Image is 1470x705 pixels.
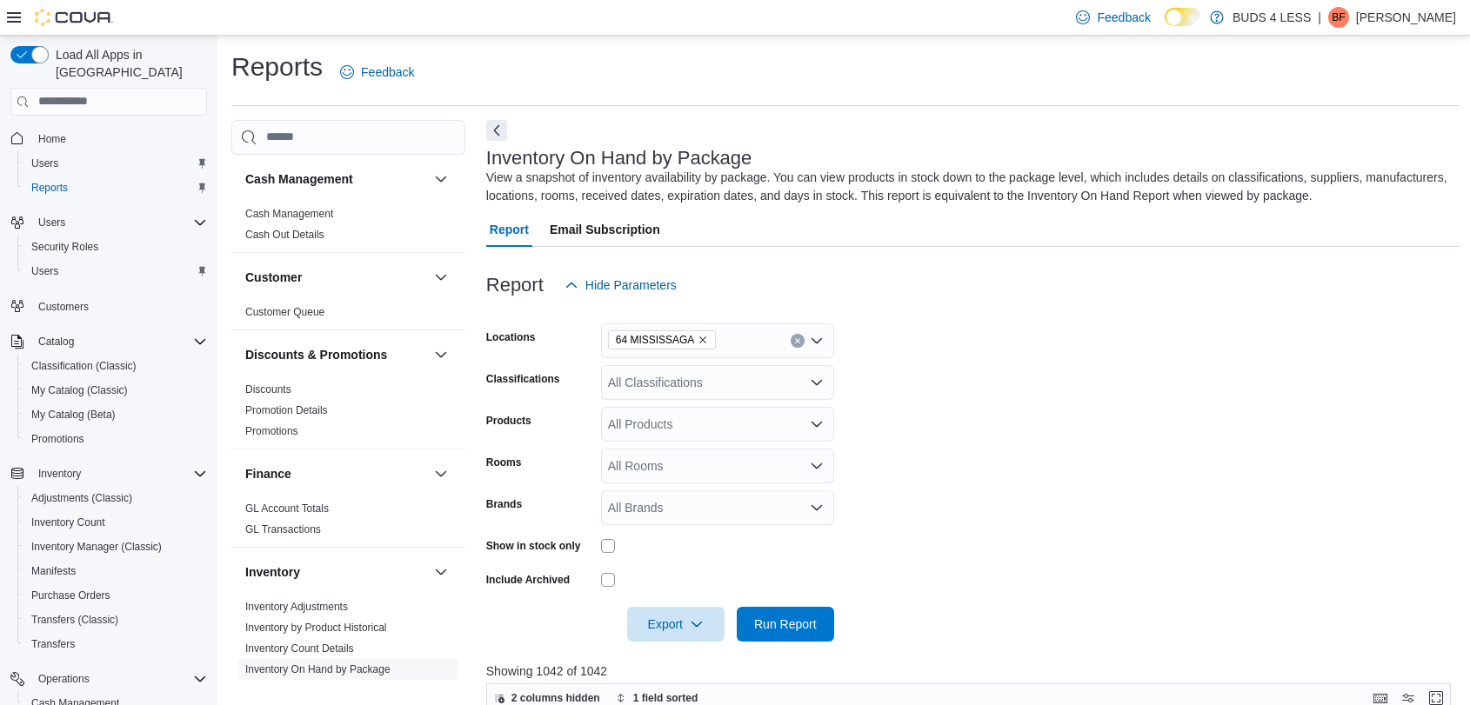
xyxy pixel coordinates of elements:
[24,585,207,606] span: Purchase Orders
[486,662,1461,680] p: Showing 1042 of 1042
[245,382,291,396] span: Discounts
[791,334,805,348] button: Clear input
[737,607,834,642] button: Run Report
[550,212,660,247] span: Email Subscription
[24,236,105,257] a: Security Roles
[1097,9,1150,26] span: Feedback
[431,169,451,190] button: Cash Management
[3,126,214,151] button: Home
[810,376,824,389] button: Open list of options
[31,264,58,278] span: Users
[245,425,298,437] a: Promotions
[245,600,348,614] span: Inventory Adjustments
[31,240,98,254] span: Security Roles
[511,691,600,705] span: 2 columns hidden
[486,414,531,428] label: Products
[245,621,387,635] span: Inventory by Product Historical
[31,128,207,150] span: Home
[245,563,427,581] button: Inventory
[361,63,414,81] span: Feedback
[245,662,391,676] span: Inventory On Hand by Package
[486,372,560,386] label: Classifications
[24,512,112,533] a: Inventory Count
[24,536,207,557] span: Inventory Manager (Classic)
[24,356,207,376] span: Classification (Classic)
[31,331,207,352] span: Catalog
[431,267,451,288] button: Customer
[245,465,427,482] button: Finance
[31,181,68,195] span: Reports
[38,300,89,314] span: Customers
[31,359,137,373] span: Classification (Classic)
[245,683,385,697] span: Inventory On Hand by Product
[31,668,207,689] span: Operations
[17,632,214,656] button: Transfers
[245,207,333,221] span: Cash Management
[486,275,544,296] h3: Report
[231,379,465,449] div: Discounts & Promotions
[31,463,88,484] button: Inventory
[31,212,207,233] span: Users
[24,561,83,582] a: Manifests
[31,491,132,505] span: Adjustments (Classic)
[24,236,207,257] span: Security Roles
[17,402,214,427] button: My Catalog (Beta)
[31,212,72,233] button: Users
[31,296,207,317] span: Customers
[3,667,214,691] button: Operations
[245,601,348,613] a: Inventory Adjustments
[17,427,214,451] button: Promotions
[17,486,214,510] button: Adjustments (Classic)
[31,637,75,651] span: Transfers
[1356,7,1456,28] p: [PERSON_NAME]
[431,463,451,484] button: Finance
[24,634,82,655] a: Transfers
[31,383,128,397] span: My Catalog (Classic)
[24,261,65,282] a: Users
[24,429,91,449] a: Promotions
[38,216,65,229] span: Users
[245,228,324,242] span: Cash Out Details
[31,432,84,446] span: Promotions
[3,329,214,354] button: Catalog
[31,515,105,529] span: Inventory Count
[17,583,214,608] button: Purchase Orders
[3,210,214,235] button: Users
[754,615,817,633] span: Run Report
[17,354,214,378] button: Classification (Classic)
[38,132,66,146] span: Home
[245,522,321,536] span: GL Transactions
[698,335,708,345] button: Remove 64 MISSISSAGA from selection in this group
[24,634,207,655] span: Transfers
[245,269,302,286] h3: Customer
[17,235,214,259] button: Security Roles
[245,346,427,363] button: Discounts & Promotions
[24,536,169,557] a: Inventory Manager (Classic)
[1233,7,1311,28] p: BUDS 4 LESS
[24,356,144,376] a: Classification (Classic)
[245,404,328,416] a: Promotion Details
[638,607,714,642] span: Export
[245,208,333,220] a: Cash Management
[810,459,824,473] button: Open list of options
[24,380,135,401] a: My Catalog (Classic)
[38,672,90,686] span: Operations
[245,346,387,363] h3: Discounts & Promotions
[35,9,113,26] img: Cova
[24,177,75,198] a: Reports
[38,467,81,481] span: Inventory
[810,417,824,431] button: Open list of options
[24,609,207,630] span: Transfers (Classic)
[31,564,76,578] span: Manifests
[24,512,207,533] span: Inventory Count
[245,502,329,515] span: GL Account Totals
[431,562,451,582] button: Inventory
[49,46,207,81] span: Load All Apps in [GEOGRAPHIC_DATA]
[245,170,427,188] button: Cash Management
[245,622,387,634] a: Inventory by Product Historical
[31,156,58,170] span: Users
[490,212,529,247] span: Report
[3,462,214,486] button: Inventory
[810,501,824,515] button: Open list of options
[24,561,207,582] span: Manifests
